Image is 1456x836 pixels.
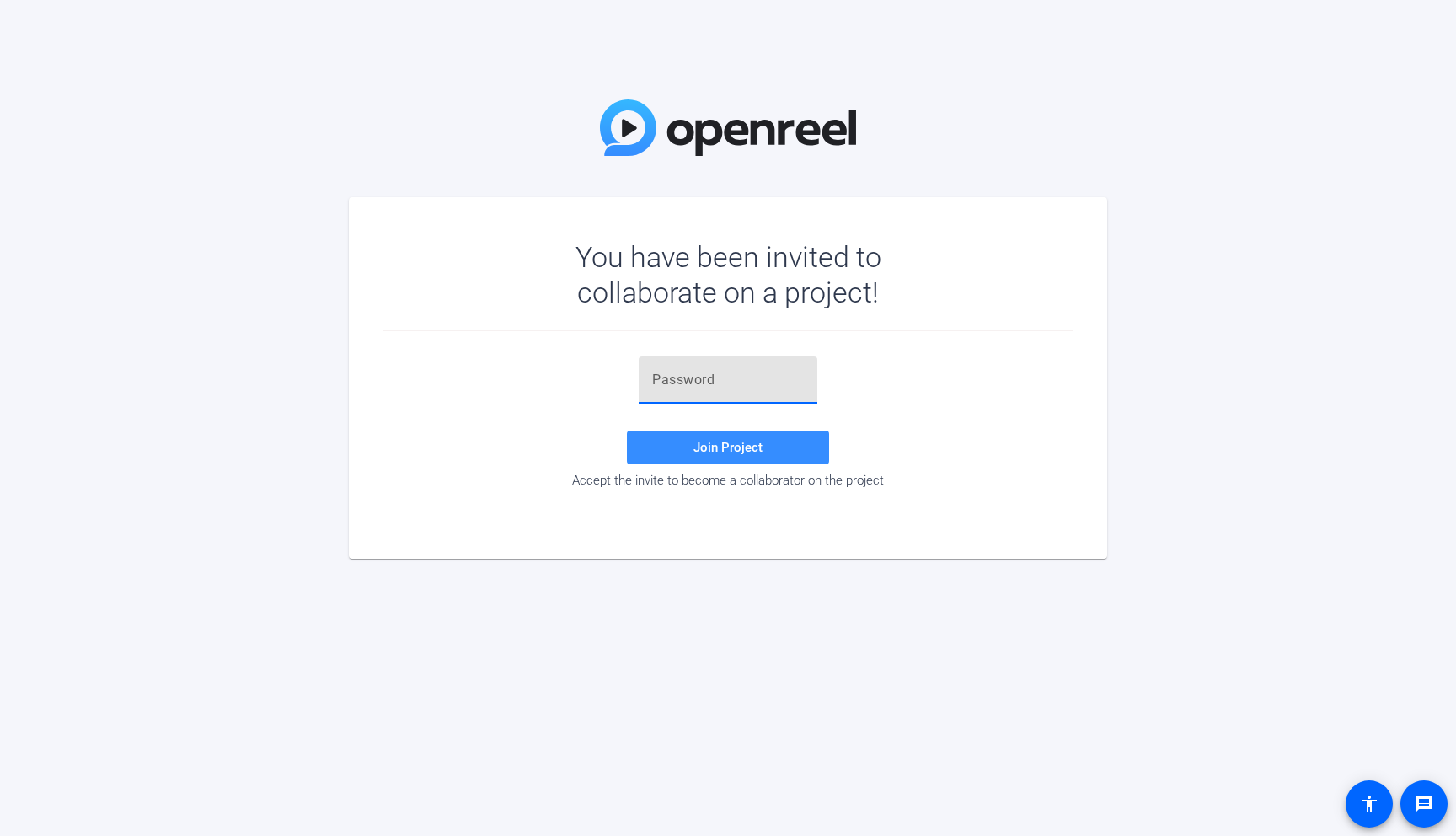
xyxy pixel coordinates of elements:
[1414,794,1434,814] mat-icon: message
[600,99,856,156] img: OpenReel Logo
[693,440,763,455] span: Join Project
[627,431,829,464] button: Join Project
[1359,794,1379,814] mat-icon: accessibility
[527,239,930,310] div: You have been invited to collaborate on a project!
[383,473,1073,488] div: Accept the invite to become a collaborator on the project
[652,370,804,390] input: Password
